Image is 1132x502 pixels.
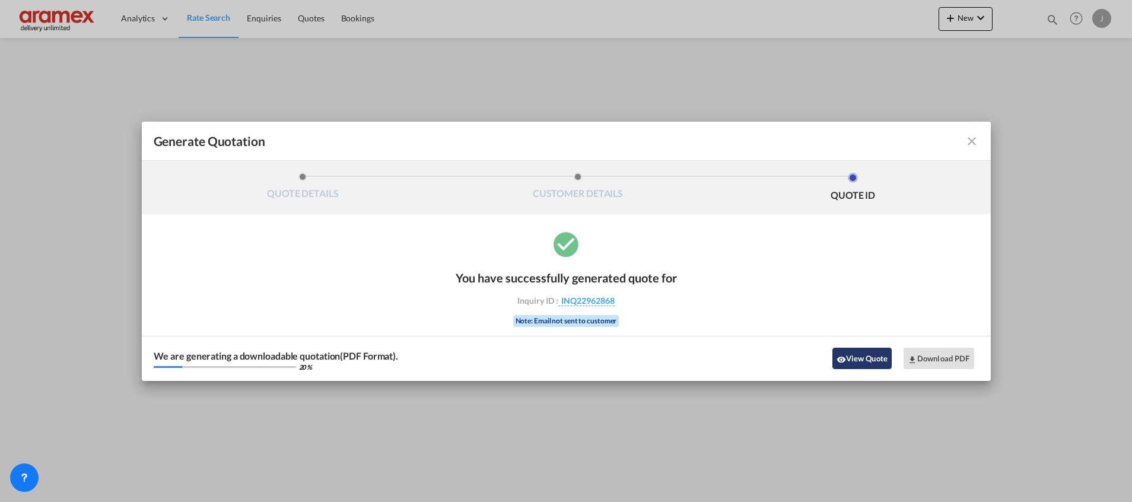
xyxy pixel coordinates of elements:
[837,355,846,364] md-icon: icon-eye
[551,229,581,259] md-icon: icon-checkbox-marked-circle
[154,134,265,149] span: Generate Quotation
[965,134,979,148] md-icon: icon-close fg-AAA8AD cursor m-0
[513,315,619,327] div: Note: Email not sent to customer
[832,348,892,369] button: icon-eyeView Quote
[440,173,716,205] li: CUSTOMER DETAILS
[142,122,991,381] md-dialog: Generate QuotationQUOTE ...
[497,296,635,306] div: Inquiry ID :
[558,296,615,306] span: INQ22962868
[166,173,441,205] li: QUOTE DETAILS
[299,364,313,370] div: 20 %
[154,351,399,361] div: We are generating a downloadable quotation(PDF Format).
[908,355,917,364] md-icon: icon-download
[456,271,677,285] div: You have successfully generated quote for
[904,348,974,369] button: Download PDF
[716,173,991,205] li: QUOTE ID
